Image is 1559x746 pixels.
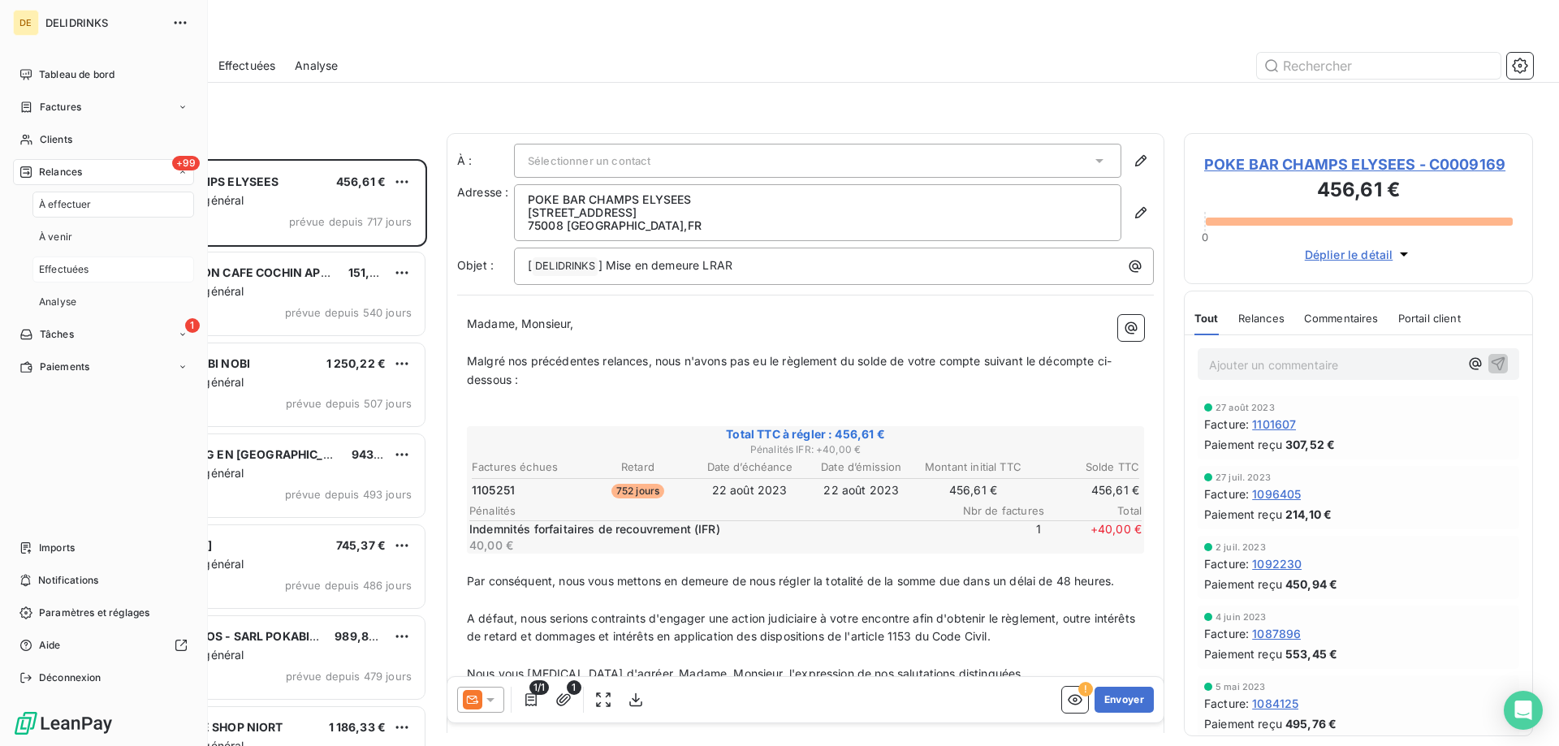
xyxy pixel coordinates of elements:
[1252,695,1298,712] span: 1084125
[528,154,650,167] span: Sélectionner un contact
[694,459,805,476] th: Date d’échéance
[457,153,514,169] label: À :
[39,165,82,179] span: Relances
[185,318,200,333] span: 1
[1204,576,1282,593] span: Paiement reçu
[336,175,386,188] span: 456,61 €
[533,257,598,276] span: DELIDRINKS
[1216,542,1266,552] span: 2 juil. 2023
[285,488,412,501] span: prévue depuis 493 jours
[1204,715,1282,732] span: Paiement reçu
[40,360,89,374] span: Paiements
[1238,312,1285,325] span: Relances
[295,58,338,74] span: Analyse
[1252,555,1302,572] span: 1092230
[1030,481,1140,499] td: 456,61 €
[1204,175,1513,208] h3: 456,61 €
[806,481,917,499] td: 22 août 2023
[1252,625,1301,642] span: 1087896
[1030,459,1140,476] th: Solde TTC
[1285,645,1337,662] span: 553,45 €
[1305,246,1393,263] span: Déplier le détail
[45,16,162,29] span: DELIDRINKS
[114,447,457,461] span: SMIKIES - BOURG EN [GEOGRAPHIC_DATA] - SSPP CONCEPT
[469,521,940,537] p: Indemnités forfaitaires de recouvrement (IFR)
[694,481,805,499] td: 22 août 2023
[1044,521,1142,554] span: + 40,00 €
[326,356,387,370] span: 1 250,22 €
[1285,576,1337,593] span: 450,94 €
[1204,153,1513,175] span: POKE BAR CHAMPS ELYSEES - C0009169
[947,504,1044,517] span: Nbr de factures
[39,295,76,309] span: Analyse
[467,611,1138,644] span: A défaut, nous serions contraints d'engager une action judiciaire à votre encontre afin d'obtenir...
[114,629,327,643] span: POKAWA BIGANOS - SARL POKABIGA
[39,262,89,277] span: Effectuées
[114,265,392,279] span: RELAIS H MARRON CAFE COCHIN AP-HP ACAHRD
[289,215,412,228] span: prévue depuis 717 jours
[1216,403,1275,412] span: 27 août 2023
[1202,231,1208,244] span: 0
[528,193,1108,206] p: POKE BAR CHAMPS ELYSEES
[467,666,1025,680] span: Nous vous [MEDICAL_DATA] d'agréer, Madame, Monsieur, l'expression de nos salutations distinguées.
[457,185,508,199] span: Adresse :
[285,579,412,592] span: prévue depuis 486 jours
[472,482,515,498] span: 1105251
[172,156,200,170] span: +99
[467,574,1114,588] span: Par conséquent, nous vous mettons en demeure de nous régler la totalité de la somme due dans un d...
[1204,645,1282,662] span: Paiement reçu
[567,680,581,695] span: 1
[352,447,404,461] span: 943,43 €
[1095,687,1154,713] button: Envoyer
[918,459,1029,476] th: Montant initial TTC
[13,710,114,736] img: Logo LeanPay
[1216,472,1271,482] span: 27 juil. 2023
[469,537,940,554] p: 40,00 €
[40,327,74,342] span: Tâches
[348,265,395,279] span: 151,03 €
[1285,506,1332,523] span: 214,10 €
[469,426,1142,442] span: Total TTC à régler : 456,61 €
[286,670,412,683] span: prévue depuis 479 jours
[1204,485,1249,502] span: Facture :
[38,573,98,588] span: Notifications
[1204,506,1282,523] span: Paiement reçu
[1204,416,1249,433] span: Facture :
[1285,436,1335,453] span: 307,52 €
[335,629,387,643] span: 989,89 €
[611,484,664,498] span: 752 jours
[39,638,61,653] span: Aide
[528,206,1108,219] p: [STREET_ADDRESS]
[1285,715,1337,732] span: 495,76 €
[1252,416,1296,433] span: 1101607
[583,459,693,476] th: Retard
[1504,691,1543,730] div: Open Intercom Messenger
[336,538,386,552] span: 745,37 €
[944,521,1041,554] span: 1
[471,459,581,476] th: Factures échues
[1252,485,1301,502] span: 1096405
[13,632,194,658] a: Aide
[285,306,412,319] span: prévue depuis 540 jours
[1044,504,1142,517] span: Total
[39,606,149,620] span: Paramètres et réglages
[40,132,72,147] span: Clients
[39,671,101,685] span: Déconnexion
[13,10,39,36] div: DE
[1204,555,1249,572] span: Facture :
[1194,312,1219,325] span: Tout
[469,442,1142,457] span: Pénalités IFR : + 40,00 €
[39,230,72,244] span: À venir
[329,720,387,734] span: 1 186,33 €
[528,258,532,272] span: [
[1257,53,1501,79] input: Rechercher
[1204,625,1249,642] span: Facture :
[469,504,947,517] span: Pénalités
[78,159,427,746] div: grid
[1304,312,1379,325] span: Commentaires
[40,100,81,114] span: Factures
[39,67,114,82] span: Tableau de bord
[1300,245,1418,264] button: Déplier le détail
[39,197,92,212] span: À effectuer
[1216,682,1266,692] span: 5 mai 2023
